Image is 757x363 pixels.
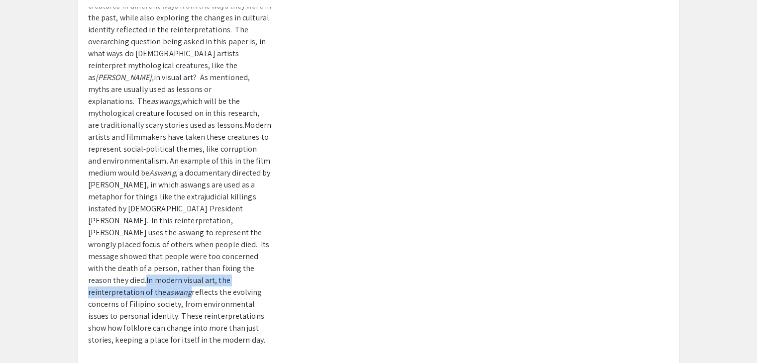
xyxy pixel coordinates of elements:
[88,120,271,178] span: Modern artists and filmmakers have taken these creatures to represent social-political themes, li...
[88,96,260,130] span: which will be the mythological creature focused on in this research, are traditionally scary stor...
[88,287,265,345] span: reflects the evolving concerns of Filipino society, from environmental issues to personal identit...
[88,275,230,297] span: In modern visual art, the reinterpretation of the
[88,168,271,285] span: , a documentary directed by [PERSON_NAME], in which aswangs are used as a metaphor for things lik...
[149,168,176,178] em: Aswang
[7,318,42,356] iframe: Chat
[166,287,192,297] em: aswang
[96,72,154,83] em: [PERSON_NAME],
[287,7,669,275] iframe: StARS (Filipino Mythical Creatures in Visual Art Today)
[88,72,250,106] span: in visual art? As mentioned, myths are usually used as lessons or explanations. The
[151,96,182,106] em: aswangs,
